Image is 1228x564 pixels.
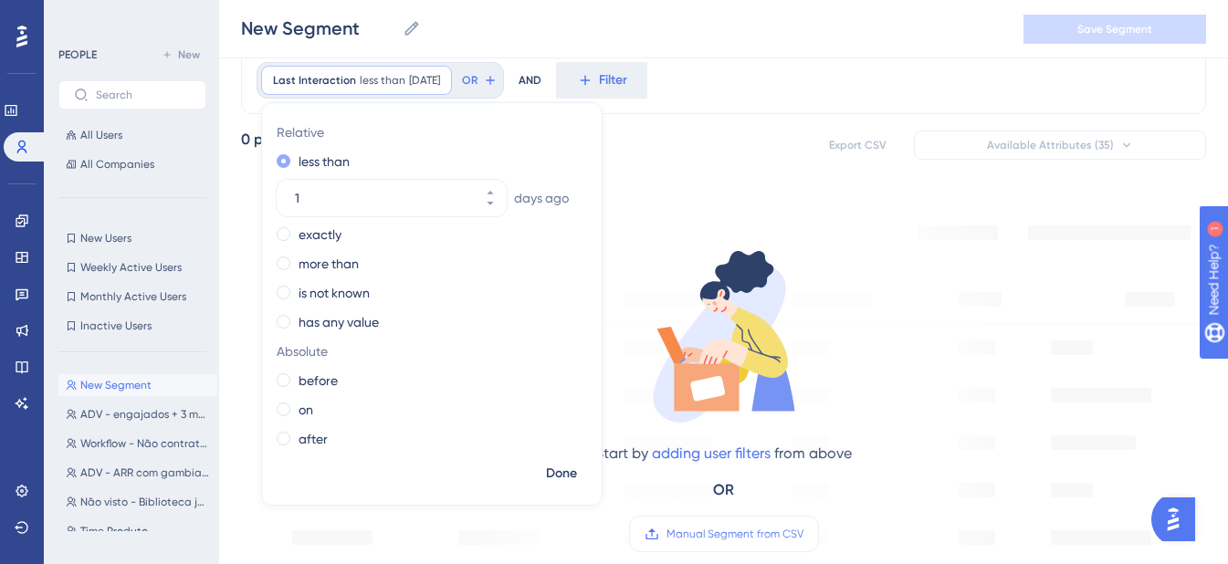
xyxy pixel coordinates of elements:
[277,340,580,362] span: Absolute
[58,124,206,146] button: All Users
[80,289,186,304] span: Monthly Active Users
[80,407,210,422] span: ADV - engajados + 3 meses + Mrr>500 + nro. procs. > 1000 + Sem Peticiona
[713,479,734,501] div: OR
[80,495,210,509] span: Não visto - Biblioteca jurídica
[58,433,217,454] button: Workflow - Não contratou
[546,463,577,485] span: Done
[80,157,154,172] span: All Companies
[96,89,191,101] input: Search
[80,436,210,451] span: Workflow - Não contratou
[80,319,152,333] span: Inactive Users
[1023,15,1206,44] button: Save Segment
[127,9,132,24] div: 1
[459,66,499,95] button: OR
[914,131,1206,160] button: Available Attributes (35)
[1151,492,1206,547] iframe: UserGuiding AI Assistant Launcher
[299,253,359,275] label: more than
[519,62,541,99] div: AND
[241,16,395,41] input: Segment Name
[299,282,370,304] label: is not known
[514,187,569,209] span: days ago
[58,520,217,542] button: Time Produto
[536,457,587,490] button: Done
[1077,22,1152,37] span: Save Segment
[58,315,206,337] button: Inactive Users
[299,224,341,245] label: exactly
[58,227,206,249] button: New Users
[299,428,328,450] label: after
[273,73,356,88] span: Last Interaction
[599,69,627,91] span: Filter
[987,138,1114,152] span: Available Attributes (35)
[58,374,217,396] button: New Segment
[409,73,440,88] span: [DATE]
[360,73,405,88] span: less than
[58,256,206,278] button: Weekly Active Users
[58,286,206,308] button: Monthly Active Users
[80,128,122,142] span: All Users
[58,491,217,513] button: Não visto - Biblioteca jurídica
[178,47,200,62] span: New
[80,260,182,275] span: Weekly Active Users
[595,443,852,465] div: Start by from above
[829,138,887,152] span: Export CSV
[299,311,379,333] label: has any value
[299,399,313,421] label: on
[299,151,350,172] label: less than
[58,153,206,175] button: All Companies
[80,231,131,245] span: New Users
[58,403,217,425] button: ADV - engajados + 3 meses + Mrr>500 + nro. procs. > 1000 + Sem Peticiona
[241,129,301,151] div: 0 people
[277,121,580,143] span: Relative
[80,524,148,538] span: Time Produto
[58,47,97,62] div: PEOPLE
[652,444,771,462] a: adding user filters
[43,5,114,26] span: Need Help?
[556,62,647,99] button: Filter
[462,73,478,88] span: OR
[812,131,903,160] button: Export CSV
[58,462,217,484] button: ADV - ARR com gambiarra nos planos de contas
[299,370,338,392] label: before
[155,44,206,66] button: New
[80,378,152,392] span: New Segment
[666,527,803,541] span: Manual Segment from CSV
[80,465,210,480] span: ADV - ARR com gambiarra nos planos de contas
